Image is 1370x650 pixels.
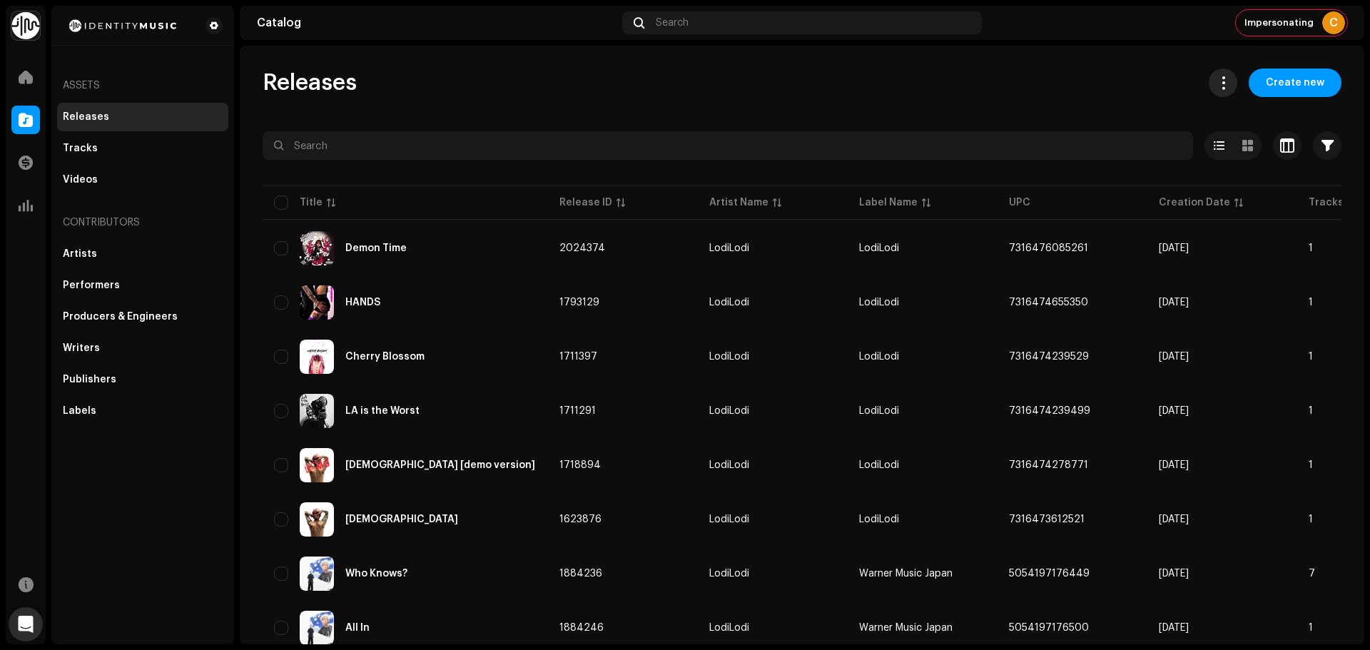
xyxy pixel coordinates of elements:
[300,502,334,537] img: 5afcb5f3-a23c-4258-a693-054d0565e48e
[559,569,602,579] span: 1884236
[1159,243,1189,253] span: Nov 9, 2023
[345,569,407,579] div: Who Knows?
[709,352,836,362] span: LodiLodi
[57,271,228,300] re-m-nav-item: Performers
[63,17,183,34] img: 2d8271db-5505-4223-b535-acbbe3973654
[345,460,535,470] div: Heathen [demo version]
[1159,195,1230,210] div: Creation Date
[57,303,228,331] re-m-nav-item: Producers & Engineers
[1159,352,1189,362] span: Jun 15, 2023
[859,460,899,470] span: LodiLodi
[63,143,98,154] div: Tracks
[709,195,768,210] div: Artist Name
[709,514,749,524] div: LodiLodi
[709,514,836,524] span: LodiLodi
[709,243,749,253] div: LodiLodi
[1009,406,1090,416] span: 7316474239499
[345,514,458,524] div: Heathen
[300,340,334,374] img: 19fd8a32-b053-4a26-8e08-7637c75249eb
[1159,623,1189,633] span: Aug 22, 2023
[859,623,953,633] span: Warner Music Japan
[709,298,749,308] div: LodiLodi
[57,334,228,362] re-m-nav-item: Writers
[559,243,605,253] span: 2024374
[300,394,334,428] img: 22801d58-8250-4ab1-9794-b6539383641b
[57,397,228,425] re-m-nav-item: Labels
[1159,460,1189,470] span: Jun 18, 2023
[1159,298,1189,308] span: Jul 12, 2023
[1322,11,1345,34] div: C
[859,195,918,210] div: Label Name
[11,11,40,40] img: 0f74c21f-6d1c-4dbc-9196-dbddad53419e
[57,365,228,394] re-m-nav-item: Publishers
[63,342,100,354] div: Writers
[709,460,749,470] div: LodiLodi
[559,514,602,524] span: 1623876
[559,623,604,633] span: 1884246
[57,134,228,163] re-m-nav-item: Tracks
[57,166,228,194] re-m-nav-item: Videos
[345,243,407,253] div: Demon Time
[1009,298,1088,308] span: 7316474655350
[709,623,749,633] div: LodiLodi
[1009,514,1085,524] span: 7316473612521
[1249,68,1341,97] button: Create new
[559,406,596,416] span: 1711291
[709,352,749,362] div: LodiLodi
[1009,623,1089,633] span: 5054197176500
[656,17,689,29] span: Search
[1266,68,1324,97] span: Create new
[63,374,116,385] div: Publishers
[57,68,228,103] re-a-nav-header: Assets
[559,195,612,210] div: Release ID
[300,611,334,645] img: af0c81f2-fb6d-4cea-8c69-12d0f9a09a3d
[57,240,228,268] re-m-nav-item: Artists
[859,243,899,253] span: LodiLodi
[859,406,899,416] span: LodiLodi
[859,298,899,308] span: LodiLodi
[257,17,616,29] div: Catalog
[57,205,228,240] re-a-nav-header: Contributors
[1009,569,1090,579] span: 5054197176449
[1244,17,1314,29] span: Impersonating
[1009,243,1088,253] span: 7316476085261
[859,569,953,579] span: Warner Music Japan
[345,406,420,416] div: LA is the Worst
[345,352,425,362] div: Cherry Blossom
[63,111,109,123] div: Releases
[300,448,334,482] img: b6119ff1-b470-466d-b7a2-2cdf86da0bdf
[300,195,323,210] div: Title
[709,406,749,416] div: LodiLodi
[1159,514,1189,524] span: May 3, 2023
[859,514,899,524] span: LodiLodi
[559,460,601,470] span: 1718894
[263,131,1193,160] input: Search
[63,405,96,417] div: Labels
[1009,352,1089,362] span: 7316474239529
[63,311,178,323] div: Producers & Engineers
[709,460,836,470] span: LodiLodi
[709,243,836,253] span: LodiLodi
[709,569,836,579] span: LodiLodi
[859,352,899,362] span: LodiLodi
[9,607,43,641] div: Open Intercom Messenger
[63,248,97,260] div: Artists
[1159,569,1189,579] span: Aug 22, 2023
[1009,460,1088,470] span: 7316474278771
[57,103,228,131] re-m-nav-item: Releases
[300,557,334,591] img: bc8cd81e-55b4-41d0-aa17-076a224a6275
[300,285,334,320] img: 3f45b306-d89d-4542-9b1a-c439a85b0b04
[559,352,597,362] span: 1711397
[709,298,836,308] span: LodiLodi
[709,569,749,579] div: LodiLodi
[709,406,836,416] span: LodiLodi
[1159,406,1189,416] span: Jun 15, 2023
[709,623,836,633] span: LodiLodi
[263,68,357,97] span: Releases
[345,623,370,633] div: All In
[63,174,98,186] div: Videos
[300,231,334,265] img: e3df1507-0445-41b2-8927-e5f030f88f19
[559,298,599,308] span: 1793129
